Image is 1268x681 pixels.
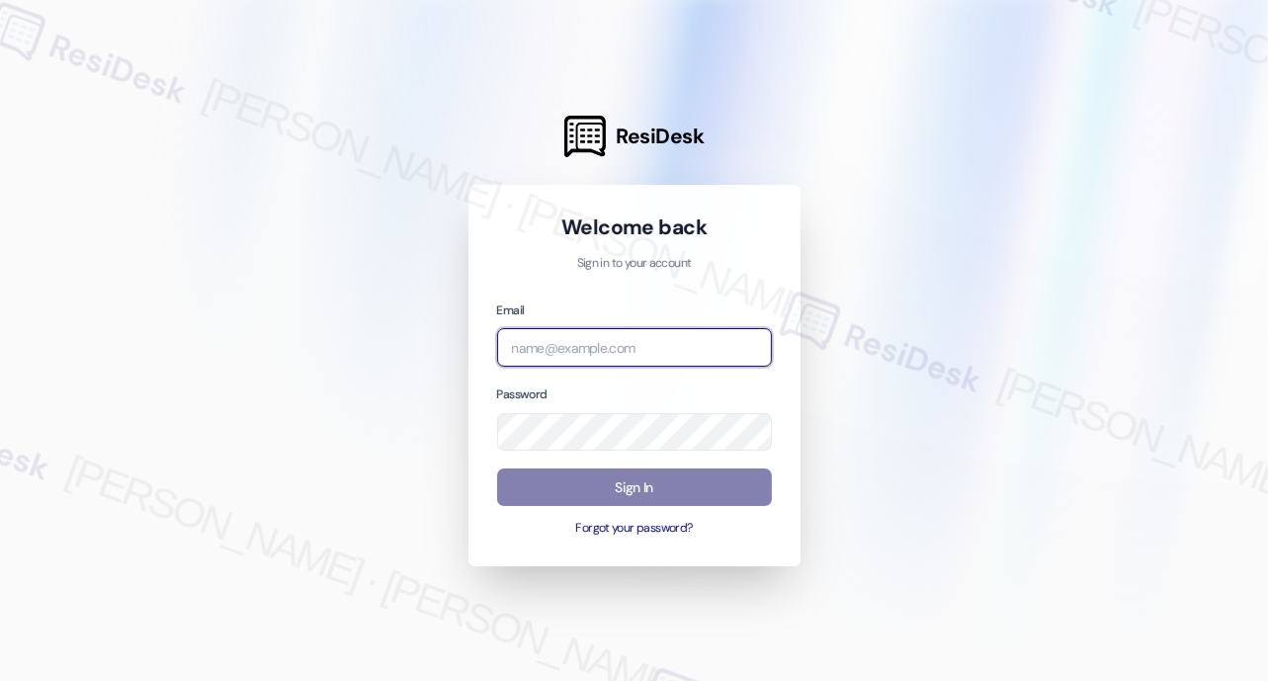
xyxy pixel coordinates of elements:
h1: Welcome back [497,213,772,241]
button: Sign In [497,468,772,507]
span: ResiDesk [616,123,704,150]
p: Sign in to your account [497,255,772,273]
input: name@example.com [497,328,772,367]
label: Email [497,302,525,318]
button: Forgot your password? [497,520,772,538]
img: ResiDesk Logo [564,116,606,157]
label: Password [497,386,548,402]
